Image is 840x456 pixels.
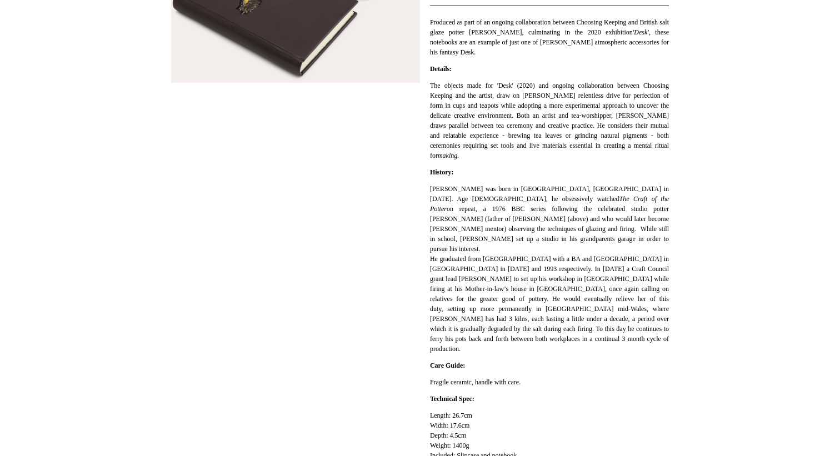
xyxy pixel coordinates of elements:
em: The Craft of the Potter [430,195,669,213]
strong: Details: [430,65,452,73]
strong: History: [430,168,454,176]
p: Produced as part of an ongoing collaboration between Choosing Keeping and British salt glaze pott... [430,17,669,57]
em: 'Desk' [633,28,649,36]
em: making. [438,152,459,159]
p: Fragile ceramic, handle with care. [430,377,669,387]
strong: Technical Spec: [430,395,474,403]
strong: Care Guide: [430,362,465,369]
p: The objects made for 'Desk' (2020) and ongoing collaboration between Choosing Keeping and the art... [430,81,669,161]
p: [PERSON_NAME] was born in [GEOGRAPHIC_DATA], [GEOGRAPHIC_DATA] in [DATE]. Age [DEMOGRAPHIC_DATA],... [430,184,669,354]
